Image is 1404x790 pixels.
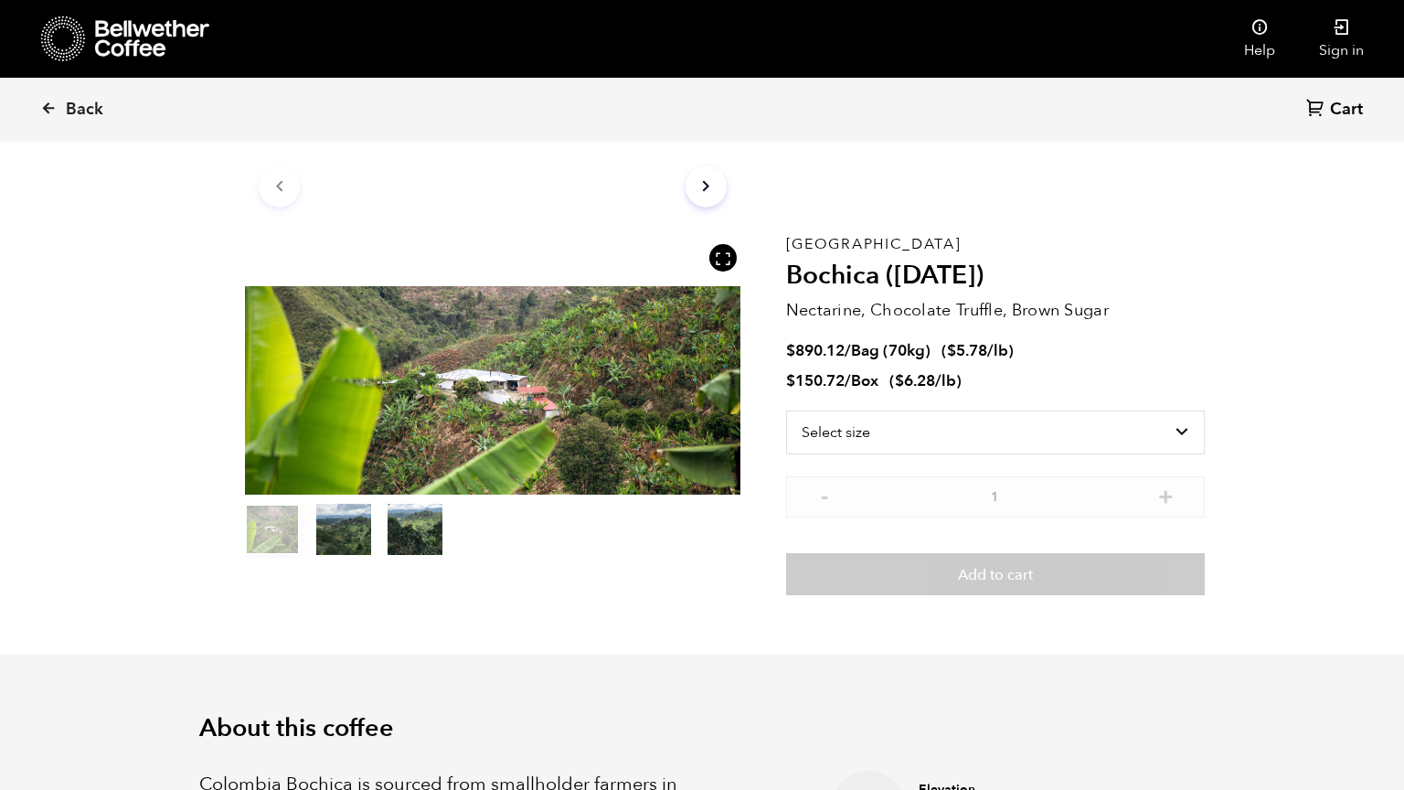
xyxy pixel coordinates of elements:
[851,370,878,391] span: Box
[786,261,1205,292] h2: Bochica ([DATE])
[786,340,795,361] span: $
[935,370,956,391] span: /lb
[786,340,845,361] bdi: 890.12
[786,370,845,391] bdi: 150.72
[947,340,956,361] span: $
[66,99,103,121] span: Back
[786,298,1205,323] p: Nectarine, Chocolate Truffle, Brown Sugar
[1306,98,1367,123] a: Cart
[786,553,1205,595] button: Add to cart
[845,340,851,361] span: /
[851,340,931,361] span: Bag (70kg)
[814,486,836,504] button: -
[199,714,1205,743] h2: About this coffee
[845,370,851,391] span: /
[1154,486,1177,504] button: +
[895,370,904,391] span: $
[889,370,962,391] span: ( )
[895,370,935,391] bdi: 6.28
[786,370,795,391] span: $
[1330,99,1363,121] span: Cart
[987,340,1008,361] span: /lb
[941,340,1014,361] span: ( )
[947,340,987,361] bdi: 5.78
